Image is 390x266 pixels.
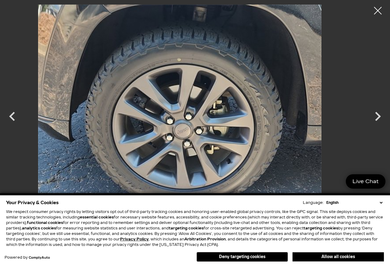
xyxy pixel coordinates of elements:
[303,201,324,204] div: Language:
[5,256,50,260] div: Powered by
[80,215,114,219] strong: essential cookies
[303,226,338,230] strong: targeting cookies
[6,198,59,207] span: Your Privacy & Cookies
[120,237,149,241] u: Privacy Policy
[197,252,288,262] button: Deny targeting cookies
[27,221,63,225] strong: functional cookies
[184,237,226,241] strong: Arbitration Provision
[3,104,21,132] div: Previous
[6,209,384,247] p: We respect consumer privacy rights by letting visitors opt out of third-party tracking cookies an...
[346,174,385,189] a: Live Chat
[29,256,50,260] a: ComplyAuto
[22,226,56,230] strong: analytics cookies
[30,5,329,217] img: Used 2018 Black Jeep High Altitude image 26
[349,178,382,185] span: Live Chat
[292,252,384,261] button: Allow all cookies
[325,200,384,205] select: Language Select
[169,226,204,230] strong: targeting cookies
[369,104,387,132] div: Next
